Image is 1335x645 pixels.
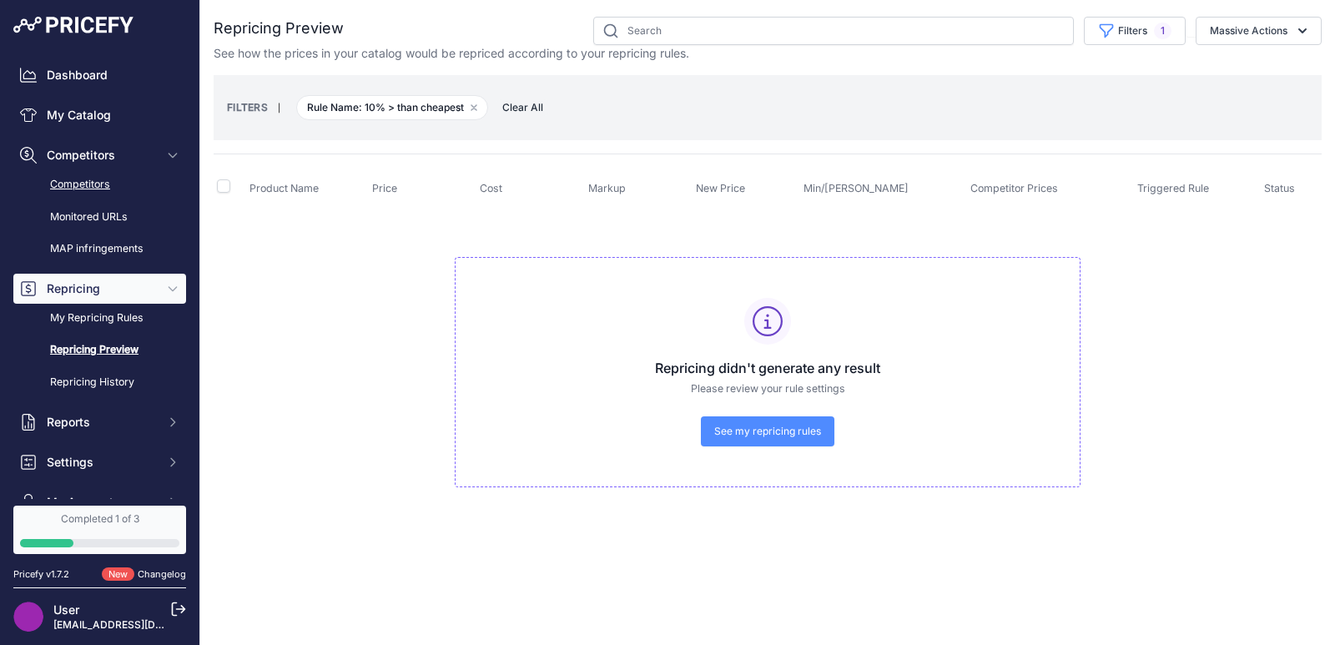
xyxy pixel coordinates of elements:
[13,447,186,477] button: Settings
[13,100,186,130] a: My Catalog
[696,182,745,194] span: New Price
[469,381,1066,397] p: Please review your rule settings
[588,182,626,194] span: Markup
[13,60,186,90] a: Dashboard
[13,506,186,554] a: Completed 1 of 3
[13,407,186,437] button: Reports
[1196,17,1322,45] button: Massive Actions
[593,17,1074,45] input: Search
[53,602,79,617] a: User
[1084,17,1186,45] button: Filters1
[102,567,134,582] span: New
[13,567,69,582] div: Pricefy v1.7.2
[214,45,689,62] p: See how the prices in your catalog would be repriced according to your repricing rules.
[13,140,186,170] button: Competitors
[13,203,186,232] a: Monitored URLs
[138,568,186,580] a: Changelog
[13,335,186,365] a: Repricing Preview
[1154,23,1171,39] span: 1
[13,274,186,304] button: Repricing
[47,454,156,471] span: Settings
[13,234,186,264] a: MAP infringements
[1137,182,1209,194] span: Triggered Rule
[214,17,344,40] h2: Repricing Preview
[13,170,186,199] a: Competitors
[970,182,1058,194] span: Competitor Prices
[47,494,156,511] span: My Account
[480,182,502,194] span: Cost
[296,95,488,120] span: Rule Name: 10% > than cheapest
[469,358,1066,378] h3: Repricing didn't generate any result
[47,414,156,431] span: Reports
[47,280,156,297] span: Repricing
[13,17,133,33] img: Pricefy Logo
[714,425,821,438] span: See my repricing rules
[494,99,552,116] button: Clear All
[249,182,319,194] span: Product Name
[13,487,186,517] button: My Account
[804,182,909,194] span: Min/[PERSON_NAME]
[372,182,397,194] span: Price
[20,512,179,526] div: Completed 1 of 3
[13,304,186,333] a: My Repricing Rules
[227,101,268,113] small: FILTERS
[13,368,186,397] a: Repricing History
[47,147,156,164] span: Competitors
[53,618,228,631] a: [EMAIL_ADDRESS][DOMAIN_NAME]
[268,103,290,113] small: |
[1264,182,1295,194] span: Status
[701,416,834,446] a: See my repricing rules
